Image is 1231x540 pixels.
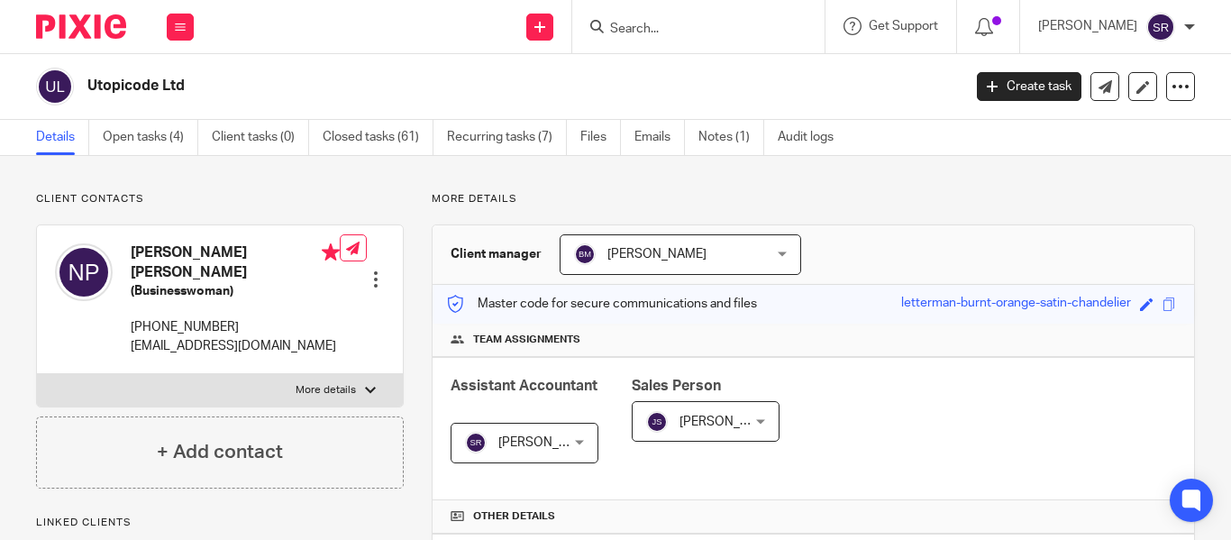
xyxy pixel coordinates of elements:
[1038,17,1137,35] p: [PERSON_NAME]
[632,379,721,393] span: Sales Person
[698,120,764,155] a: Notes (1)
[103,120,198,155] a: Open tasks (4)
[778,120,847,155] a: Audit logs
[131,282,340,300] h5: (Businesswoman)
[447,120,567,155] a: Recurring tasks (7)
[36,68,74,105] img: svg%3E
[36,192,404,206] p: Client contacts
[869,20,938,32] span: Get Support
[36,120,89,155] a: Details
[901,294,1131,315] div: letterman-burnt-orange-satin-chandelier
[608,22,771,38] input: Search
[87,77,778,96] h2: Utopicode Ltd
[131,337,340,355] p: [EMAIL_ADDRESS][DOMAIN_NAME]
[580,120,621,155] a: Files
[646,411,668,433] img: svg%3E
[322,243,340,261] i: Primary
[634,120,685,155] a: Emails
[473,509,555,524] span: Other details
[1146,13,1175,41] img: svg%3E
[451,245,542,263] h3: Client manager
[446,295,757,313] p: Master code for secure communications and files
[465,432,487,453] img: svg%3E
[432,192,1195,206] p: More details
[473,333,580,347] span: Team assignments
[323,120,433,155] a: Closed tasks (61)
[451,379,597,393] span: Assistant Accountant
[977,72,1081,101] a: Create task
[296,383,356,398] p: More details
[157,438,283,466] h4: + Add contact
[679,416,779,428] span: [PERSON_NAME]
[36,14,126,39] img: Pixie
[131,318,340,336] p: [PHONE_NUMBER]
[574,243,596,265] img: svg%3E
[55,243,113,301] img: svg%3E
[607,248,707,261] span: [PERSON_NAME]
[498,436,597,449] span: [PERSON_NAME]
[36,516,404,530] p: Linked clients
[131,243,340,282] h4: [PERSON_NAME] [PERSON_NAME]
[212,120,309,155] a: Client tasks (0)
